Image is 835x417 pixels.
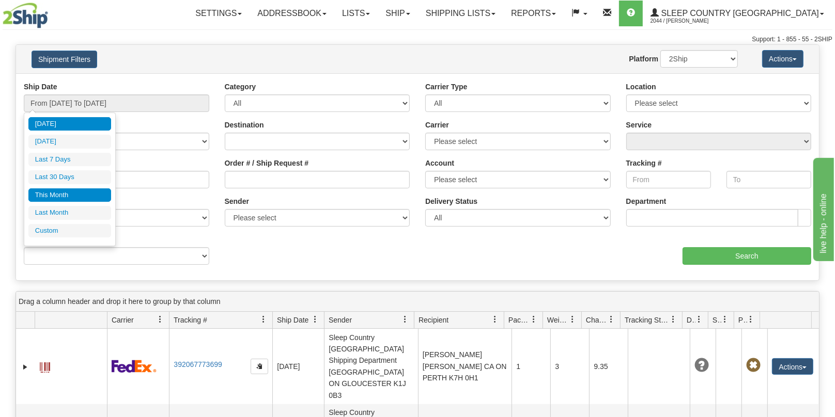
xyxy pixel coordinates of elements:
[329,315,352,325] span: Sender
[626,82,656,92] label: Location
[690,311,708,328] a: Delivery Status filter column settings
[324,329,418,404] td: Sleep Country [GEOGRAPHIC_DATA] Shipping Department [GEOGRAPHIC_DATA] ON GLOUCESTER K1J 0B3
[8,6,96,19] div: live help - online
[713,315,721,325] span: Shipment Issues
[512,329,550,404] td: 1
[626,171,711,188] input: From
[425,158,454,168] label: Account
[28,117,111,131] li: [DATE]
[716,311,734,328] a: Shipment Issues filter column settings
[602,311,620,328] a: Charge filter column settings
[255,311,272,328] a: Tracking # filter column settings
[418,1,503,26] a: Shipping lists
[272,329,324,404] td: [DATE]
[20,362,30,372] a: Expand
[225,196,249,206] label: Sender
[40,358,50,374] a: Label
[112,360,157,373] img: 2 - FedEx Express®
[625,315,670,325] span: Tracking Status
[550,329,589,404] td: 3
[742,311,760,328] a: Pickup Status filter column settings
[250,1,334,26] a: Addressbook
[419,315,449,325] span: Recipient
[418,329,512,404] td: [PERSON_NAME] [PERSON_NAME] CA ON PERTH K7H 0H1
[32,51,97,68] button: Shipment Filters
[425,120,449,130] label: Carrier
[643,1,832,26] a: Sleep Country [GEOGRAPHIC_DATA] 2044 / [PERSON_NAME]
[738,315,747,325] span: Pickup Status
[726,171,811,188] input: To
[378,1,417,26] a: Ship
[626,196,667,206] label: Department
[306,311,324,328] a: Ship Date filter column settings
[188,1,250,26] a: Settings
[251,359,268,374] button: Copy to clipboard
[28,206,111,220] li: Last Month
[396,311,414,328] a: Sender filter column settings
[664,311,682,328] a: Tracking Status filter column settings
[225,120,264,130] label: Destination
[659,9,819,18] span: Sleep Country [GEOGRAPHIC_DATA]
[746,358,761,373] span: Pickup Not Assigned
[28,135,111,149] li: [DATE]
[626,120,652,130] label: Service
[277,315,308,325] span: Ship Date
[112,315,134,325] span: Carrier
[425,82,467,92] label: Carrier Type
[694,358,709,373] span: Unknown
[626,158,662,168] label: Tracking #
[225,158,309,168] label: Order # / Ship Request #
[772,358,813,375] button: Actions
[3,3,48,28] img: logo2044.jpg
[547,315,569,325] span: Weight
[334,1,378,26] a: Lists
[651,16,728,26] span: 2044 / [PERSON_NAME]
[28,170,111,184] li: Last 30 Days
[564,311,581,328] a: Weight filter column settings
[503,1,564,26] a: Reports
[425,196,477,206] label: Delivery Status
[151,311,169,328] a: Carrier filter column settings
[687,315,695,325] span: Delivery Status
[586,315,608,325] span: Charge
[3,35,832,44] div: Support: 1 - 855 - 55 - 2SHIP
[225,82,256,92] label: Category
[629,54,658,64] label: Platform
[762,50,803,68] button: Actions
[811,156,834,261] iframe: chat widget
[486,311,504,328] a: Recipient filter column settings
[508,315,530,325] span: Packages
[28,153,111,167] li: Last 7 Days
[525,311,543,328] a: Packages filter column settings
[16,292,819,312] div: grid grouping header
[174,315,207,325] span: Tracking #
[24,82,57,92] label: Ship Date
[28,224,111,238] li: Custom
[683,247,811,265] input: Search
[174,360,222,368] a: 392067773699
[589,329,628,404] td: 9.35
[28,188,111,202] li: This Month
